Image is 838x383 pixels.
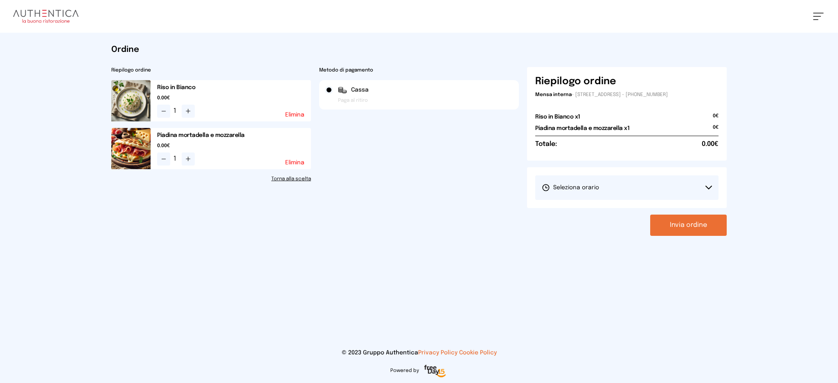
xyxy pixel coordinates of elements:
[535,124,629,132] h2: Piadina mortadella e mozzarella x1
[111,128,151,169] img: media
[13,349,825,357] p: © 2023 Gruppo Authentica
[535,139,557,149] h6: Totale:
[319,67,519,74] h2: Metodo di pagamento
[542,184,599,192] span: Seleziona orario
[111,44,727,56] h1: Ordine
[713,124,719,136] span: 0€
[173,154,178,164] span: 1
[157,131,311,139] h2: Piadina mortadella e mozzarella
[157,83,311,92] h2: Riso in Bianco
[535,92,719,98] p: - [STREET_ADDRESS] - [PHONE_NUMBER]
[535,92,572,97] span: Mensa interna
[650,215,727,236] button: Invia ordine
[157,143,311,149] span: 0.00€
[535,75,616,88] h6: Riepilogo ordine
[285,112,304,118] button: Elimina
[418,350,457,356] a: Privacy Policy
[157,95,311,101] span: 0.00€
[111,67,311,74] h2: Riepilogo ordine
[351,86,369,94] span: Cassa
[173,106,178,116] span: 1
[535,113,580,121] h2: Riso in Bianco x1
[338,97,368,104] span: Paga al ritiro
[111,176,311,182] a: Torna alla scelta
[422,363,448,380] img: logo-freeday.3e08031.png
[713,113,719,124] span: 0€
[13,10,79,23] img: logo.8f33a47.png
[702,139,719,149] span: 0.00€
[390,367,419,374] span: Powered by
[111,80,151,121] img: media
[285,160,304,166] button: Elimina
[535,175,719,200] button: Seleziona orario
[459,350,497,356] a: Cookie Policy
